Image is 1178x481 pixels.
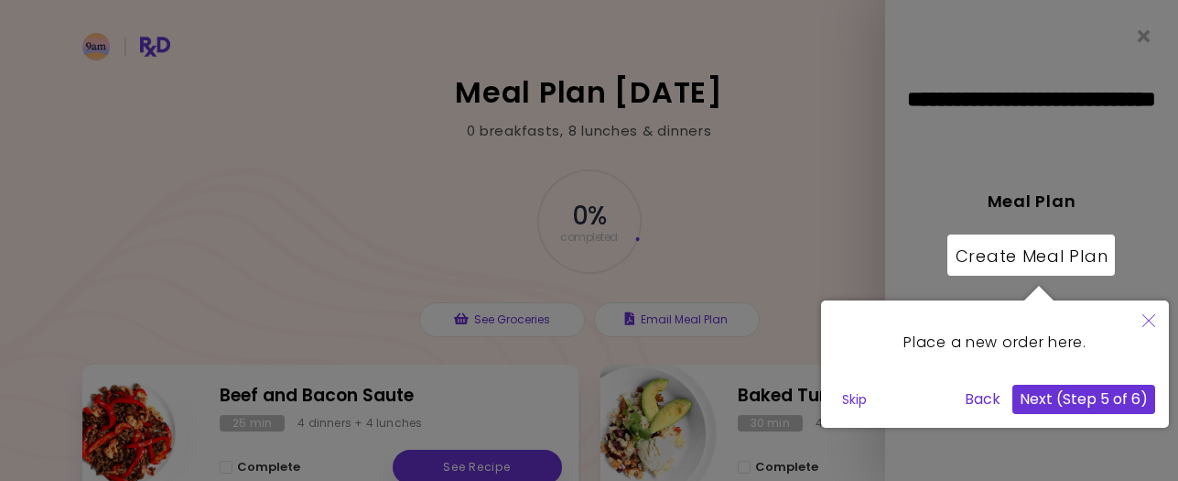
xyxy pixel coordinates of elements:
[957,385,1008,414] button: Back
[835,314,1155,371] div: Place a new order here.
[1012,385,1155,414] button: Next (Step 5 of 6)
[821,301,1169,428] div: Place a new order here.
[835,386,874,413] button: Skip
[1129,301,1169,344] button: Close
